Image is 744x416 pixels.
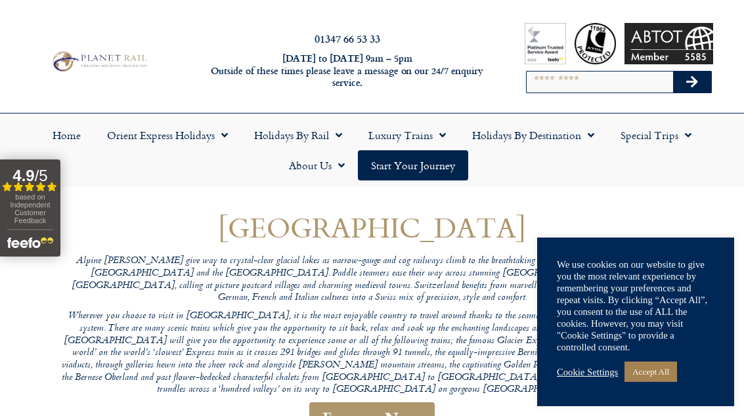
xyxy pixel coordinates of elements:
[624,362,677,382] a: Accept All
[557,366,618,378] a: Cookie Settings
[276,150,358,180] a: About Us
[241,120,355,150] a: Holidays by Rail
[94,120,241,150] a: Orient Express Holidays
[355,120,459,150] a: Luxury Trains
[358,150,468,180] a: Start your Journey
[57,310,688,396] p: Wherever you choose to visit in [GEOGRAPHIC_DATA], it is the most enjoyable country to travel aro...
[607,120,705,150] a: Special Trips
[57,212,688,243] h1: [GEOGRAPHIC_DATA]
[673,72,711,93] button: Search
[557,259,714,353] div: We use cookies on our website to give you the most relevant experience by remembering your prefer...
[57,255,688,304] p: Alpine [PERSON_NAME] give way to crystal-clear glacial lakes as narrow-gauge and cog railways cli...
[315,31,380,46] a: 01347 66 53 33
[202,52,492,89] h6: [DATE] to [DATE] 9am – 5pm Outside of these times please leave a message on our 24/7 enquiry serv...
[39,120,94,150] a: Home
[7,120,737,180] nav: Menu
[49,49,150,74] img: Planet Rail Train Holidays Logo
[459,120,607,150] a: Holidays by Destination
